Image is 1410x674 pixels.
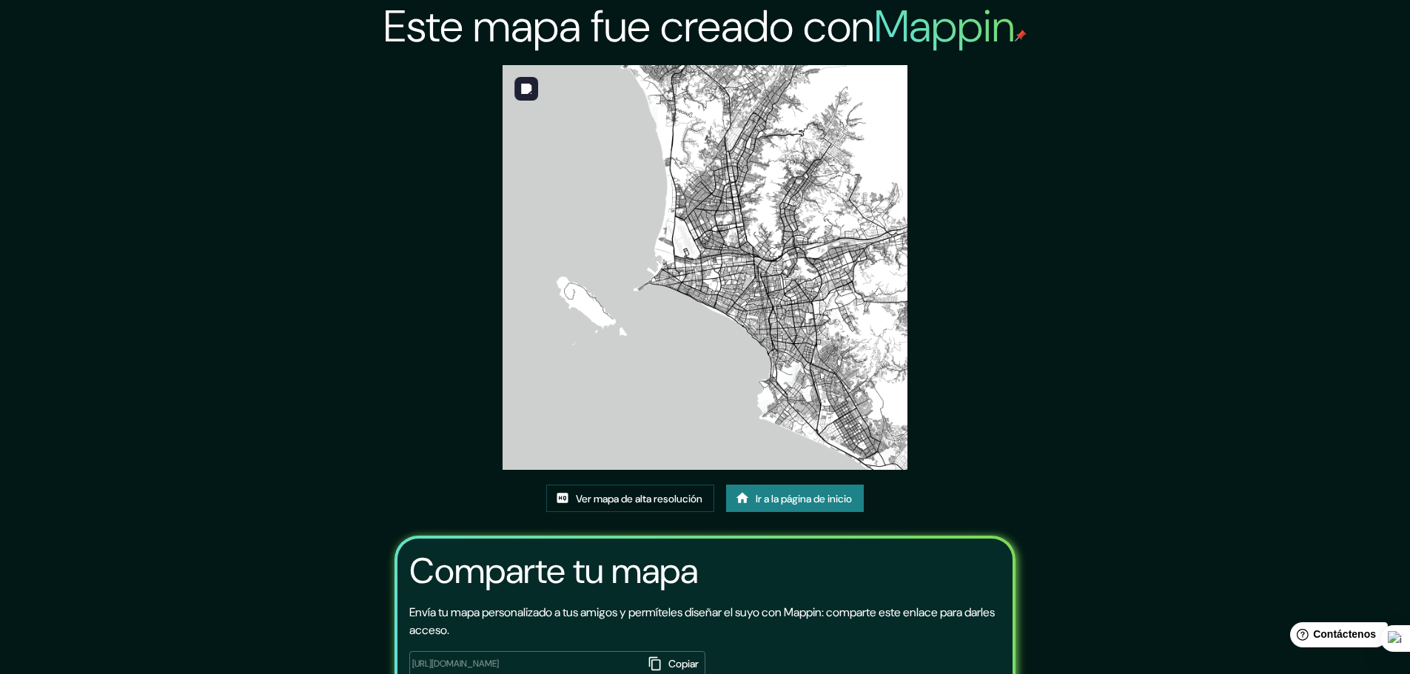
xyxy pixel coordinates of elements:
a: Ir a la página de inicio [726,485,864,513]
font: Copiar [668,658,699,671]
font: Comparte tu mapa [409,547,698,594]
img: pin de mapeo [1015,30,1027,41]
a: Ver mapa de alta resolución [546,485,714,513]
img: created-map [503,65,907,470]
font: Envía tu mapa personalizado a tus amigos y permíteles diseñar el suyo con Mappin: comparte este e... [409,604,995,638]
font: Ver mapa de alta resolución [576,492,702,505]
iframe: Lanzador de widgets de ayuda [1278,616,1394,658]
font: Ir a la página de inicio [756,492,852,505]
